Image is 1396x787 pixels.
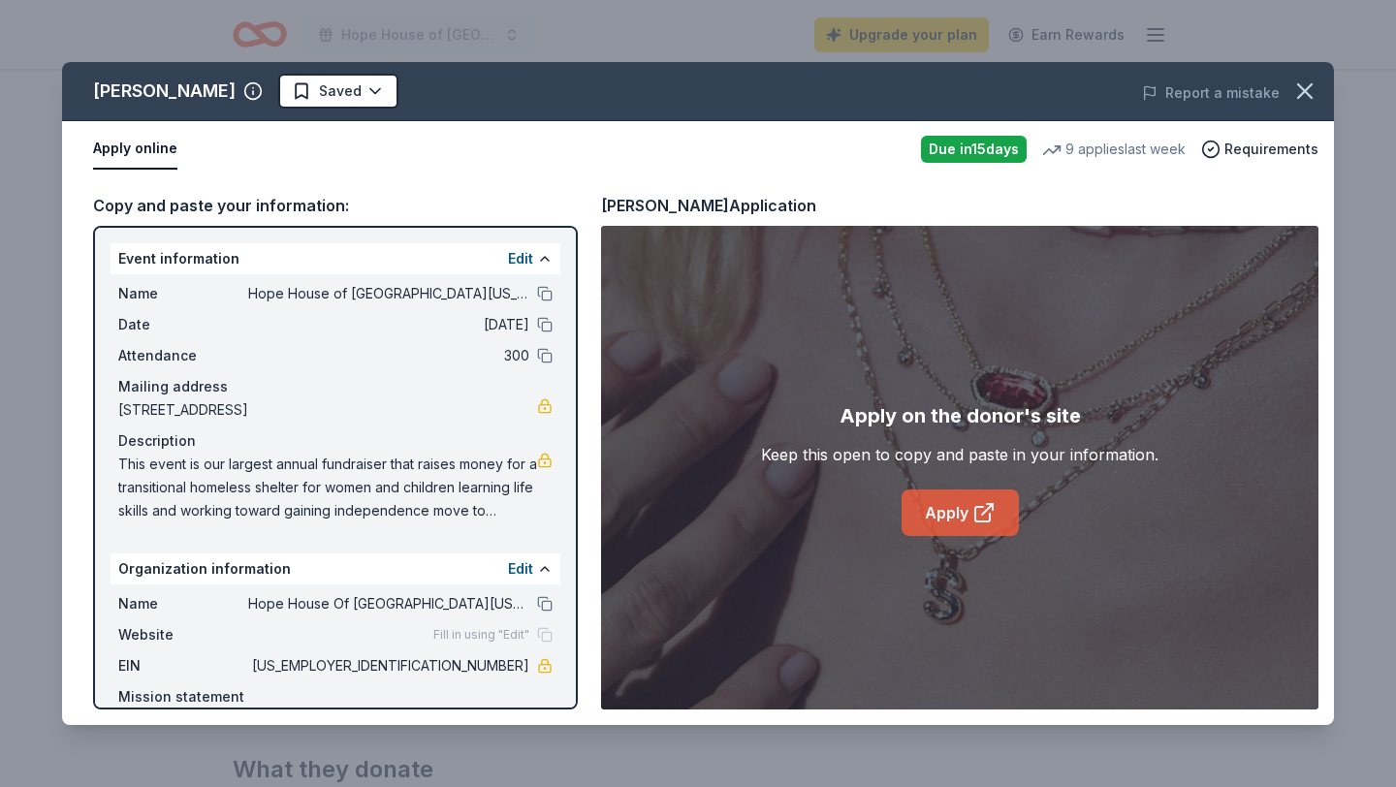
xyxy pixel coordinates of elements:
[118,685,553,708] div: Mission statement
[1224,138,1318,161] span: Requirements
[118,344,248,367] span: Attendance
[118,453,537,522] span: This event is our largest annual fundraiser that raises money for a transitional homeless shelter...
[1042,138,1186,161] div: 9 applies last week
[118,623,248,646] span: Website
[118,375,553,398] div: Mailing address
[118,398,537,422] span: [STREET_ADDRESS]
[118,654,248,677] span: EIN
[921,136,1027,163] div: Due in 15 days
[111,553,560,584] div: Organization information
[248,344,529,367] span: 300
[248,313,529,336] span: [DATE]
[1142,81,1280,105] button: Report a mistake
[508,557,533,581] button: Edit
[93,193,578,218] div: Copy and paste your information:
[433,627,529,643] span: Fill in using "Edit"
[761,443,1158,466] div: Keep this open to copy and paste in your information.
[118,313,248,336] span: Date
[248,654,529,677] span: [US_EMPLOYER_IDENTIFICATION_NUMBER]
[840,400,1081,431] div: Apply on the donor's site
[601,193,816,218] div: [PERSON_NAME] Application
[118,429,553,453] div: Description
[1201,138,1318,161] button: Requirements
[118,282,248,305] span: Name
[93,129,177,170] button: Apply online
[93,76,236,107] div: [PERSON_NAME]
[111,243,560,274] div: Event information
[508,247,533,270] button: Edit
[902,489,1019,536] a: Apply
[118,592,248,615] span: Name
[278,74,398,109] button: Saved
[248,282,529,305] span: Hope House of [GEOGRAPHIC_DATA][US_STATE] Annual Lobster Dinner and Silent & Live Auction
[248,592,529,615] span: Hope House Of [GEOGRAPHIC_DATA][US_STATE]
[319,79,362,103] span: Saved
